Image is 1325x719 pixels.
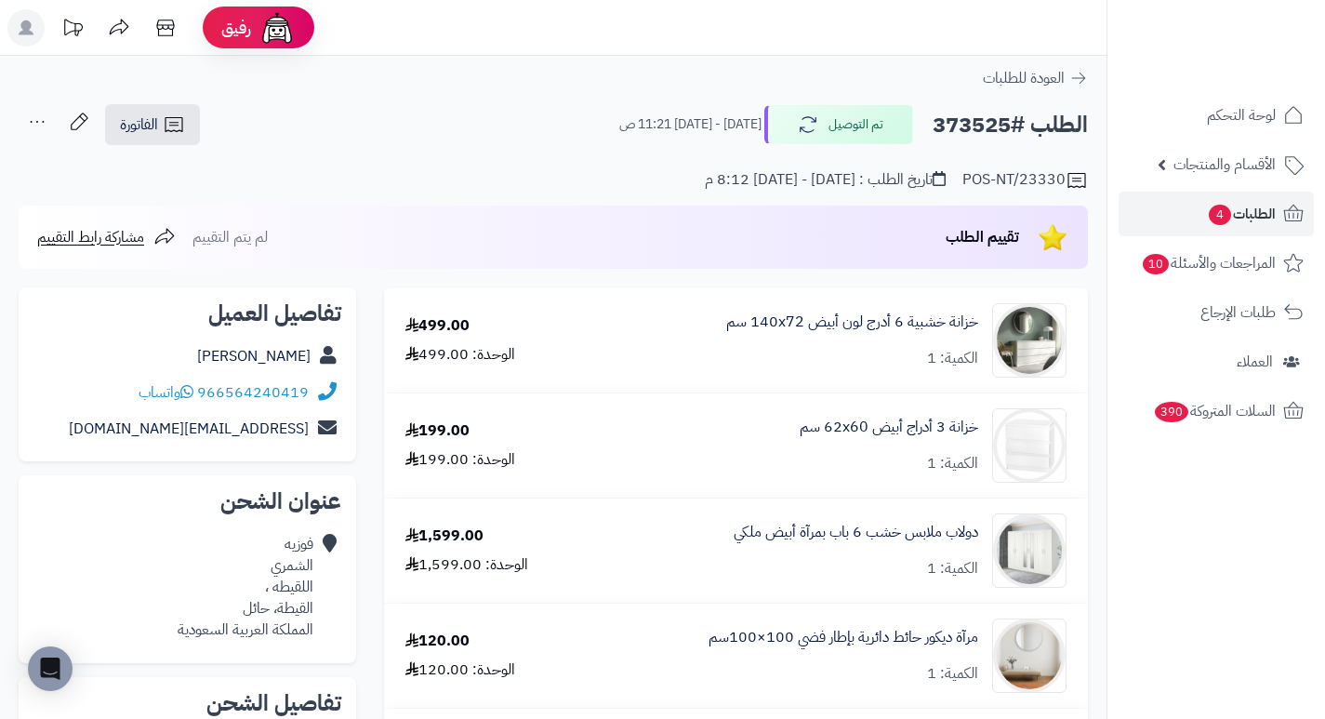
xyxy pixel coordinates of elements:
[405,659,515,681] div: الوحدة: 120.00
[405,631,470,652] div: 120.00
[197,345,311,367] a: [PERSON_NAME]
[927,663,978,685] div: الكمية: 1
[37,226,176,248] a: مشاركة رابط التقييم
[178,534,313,640] div: فوزيه الشمري اللقيطه ، القيطة، حائل المملكة العربية السعودية
[197,381,309,404] a: 966564240419
[983,67,1065,89] span: العودة للطلبات
[1153,398,1276,424] span: السلات المتروكة
[405,420,470,442] div: 199.00
[800,417,978,438] a: خزانة 3 أدراج أبيض ‎62x60 سم‏
[105,104,200,145] a: الفاتورة
[1119,241,1314,286] a: المراجعات والأسئلة10
[1200,300,1276,326] span: طلبات الإرجاع
[993,619,1066,693] img: 1753785297-1-90x90.jpg
[709,627,978,648] a: مرآة ديكور حائط دائرية بإطار فضي 100×100سم
[405,449,515,471] div: الوحدة: 199.00
[993,408,1066,483] img: 1728889454-%D9%8A%D8%B3%D8%B4%D9%8A-90x90.jpg
[1119,389,1314,433] a: السلات المتروكة390
[405,344,515,366] div: الوحدة: 499.00
[1119,93,1314,138] a: لوحة التحكم
[33,692,341,714] h2: تفاصيل الشحن
[1119,192,1314,236] a: الطلبات4
[1199,33,1307,73] img: logo-2.png
[927,558,978,579] div: الكمية: 1
[405,315,470,337] div: 499.00
[927,453,978,474] div: الكمية: 1
[734,522,978,543] a: دولاب ملابس خشب 6 باب بمرآة أبيض ملكي
[69,418,309,440] a: [EMAIL_ADDRESS][DOMAIN_NAME]
[946,226,1019,248] span: تقييم الطلب
[405,554,528,576] div: الوحدة: 1,599.00
[1207,201,1276,227] span: الطلبات
[1154,401,1189,422] span: 390
[1119,290,1314,335] a: طلبات الإرجاع
[1141,250,1276,276] span: المراجعات والأسئلة
[993,303,1066,378] img: 1746709299-1702541934053-68567865785768-1000x1000-90x90.jpg
[1237,349,1273,375] span: العملاء
[37,226,144,248] span: مشاركة رابط التقييم
[120,113,158,136] span: الفاتورة
[619,115,762,134] small: [DATE] - [DATE] 11:21 ص
[139,381,193,404] a: واتساب
[1208,204,1231,225] span: 4
[705,169,946,191] div: تاريخ الطلب : [DATE] - [DATE] 8:12 م
[993,513,1066,588] img: 1733065410-1-90x90.jpg
[258,9,296,47] img: ai-face.png
[933,106,1088,144] h2: الطلب #373525
[49,9,96,51] a: تحديثات المنصة
[983,67,1088,89] a: العودة للطلبات
[28,646,73,691] div: Open Intercom Messenger
[33,302,341,325] h2: تفاصيل العميل
[192,226,268,248] span: لم يتم التقييم
[962,169,1088,192] div: POS-NT/23330
[1173,152,1276,178] span: الأقسام والمنتجات
[1207,102,1276,128] span: لوحة التحكم
[1119,340,1314,384] a: العملاء
[405,526,484,547] div: 1,599.00
[1142,253,1170,274] span: 10
[221,17,251,39] span: رفيق
[33,490,341,513] h2: عنوان الشحن
[927,348,978,369] div: الكمية: 1
[726,312,978,333] a: خزانة خشبية 6 أدرج لون أبيض 140x72 سم
[764,105,913,144] button: تم التوصيل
